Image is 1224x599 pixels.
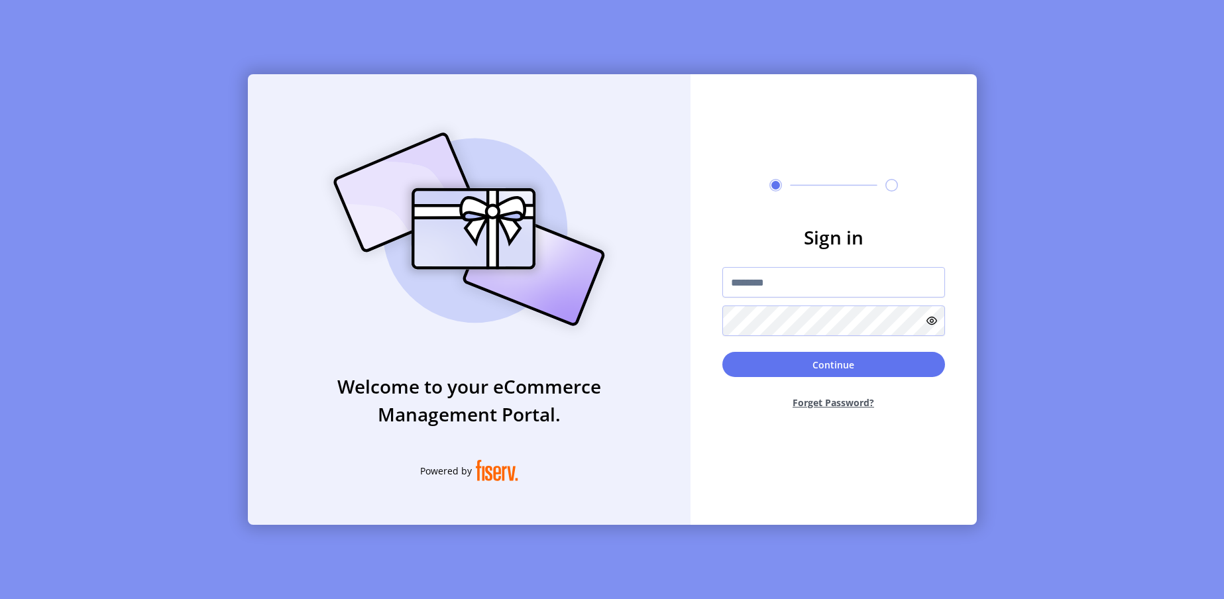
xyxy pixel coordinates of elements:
[722,223,945,251] h3: Sign in
[722,352,945,377] button: Continue
[248,372,691,428] h3: Welcome to your eCommerce Management Portal.
[722,385,945,420] button: Forget Password?
[313,118,625,341] img: card_Illustration.svg
[420,464,472,478] span: Powered by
